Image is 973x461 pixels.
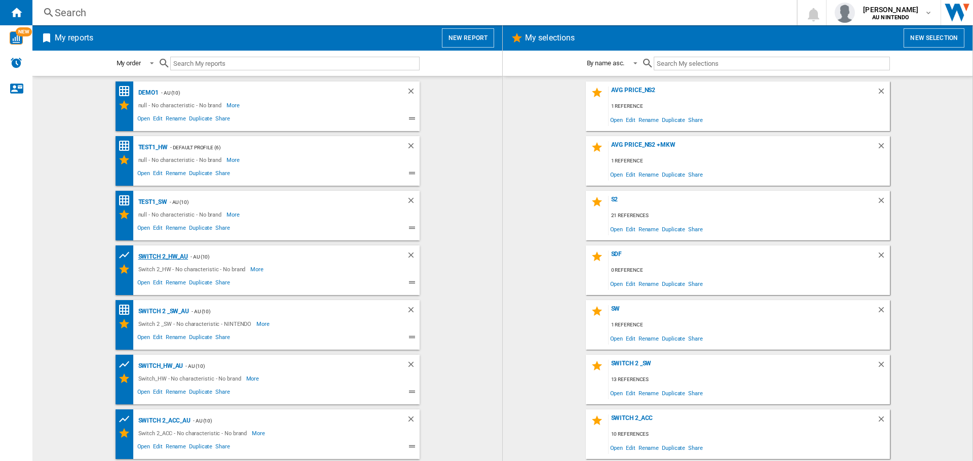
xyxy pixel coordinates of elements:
[164,223,188,235] span: Rename
[687,386,704,400] span: Share
[877,414,890,428] div: Delete
[609,155,890,167] div: 1 reference
[609,428,890,441] div: 10 references
[609,264,890,277] div: 0 reference
[188,387,214,399] span: Duplicate
[118,372,136,385] div: My Selections
[188,114,214,126] span: Duplicate
[877,141,890,155] div: Delete
[863,5,918,15] span: [PERSON_NAME]
[152,278,164,290] span: Edit
[152,169,164,181] span: Edit
[250,263,265,275] span: More
[877,360,890,373] div: Delete
[53,28,95,48] h2: My reports
[167,196,386,208] div: - AU (10)
[118,358,136,371] div: Product prices grid
[152,114,164,126] span: Edit
[136,442,152,454] span: Open
[687,113,704,127] span: Share
[609,319,890,331] div: 1 reference
[609,196,877,209] div: s2
[136,305,190,318] div: Switch 2 _SW_AU
[624,113,637,127] span: Edit
[118,140,136,152] div: Price Matrix
[637,386,660,400] span: Rename
[904,28,964,48] button: New selection
[687,222,704,236] span: Share
[406,360,420,372] div: Delete
[136,372,246,385] div: Switch_HW - No characteristic - No brand
[637,277,660,290] span: Rename
[152,223,164,235] span: Edit
[624,167,637,181] span: Edit
[609,113,625,127] span: Open
[136,332,152,345] span: Open
[188,332,214,345] span: Duplicate
[406,87,420,99] div: Delete
[10,31,23,45] img: wise-card.svg
[877,305,890,319] div: Delete
[256,318,271,330] span: More
[835,3,855,23] img: profile.jpg
[624,386,637,400] span: Edit
[117,59,141,67] div: My order
[118,194,136,207] div: Price Matrix
[609,167,625,181] span: Open
[637,331,660,345] span: Rename
[136,223,152,235] span: Open
[10,57,22,69] img: alerts-logo.svg
[188,169,214,181] span: Duplicate
[660,331,687,345] span: Duplicate
[214,387,232,399] span: Share
[136,87,159,99] div: Demo1
[637,441,660,454] span: Rename
[609,100,890,113] div: 1 reference
[624,331,637,345] span: Edit
[687,441,704,454] span: Share
[877,196,890,209] div: Delete
[872,14,910,21] b: AU NINTENDO
[55,6,770,20] div: Search
[136,360,183,372] div: Switch_HW_AU
[214,332,232,345] span: Share
[252,427,267,439] span: More
[246,372,261,385] span: More
[136,318,257,330] div: Switch 2 _SW - No characteristic - NINTENDO
[687,277,704,290] span: Share
[214,169,232,181] span: Share
[191,414,386,427] div: - AU (10)
[188,250,386,263] div: - AU (10)
[118,99,136,111] div: My Selections
[214,278,232,290] span: Share
[637,167,660,181] span: Rename
[214,114,232,126] span: Share
[660,113,687,127] span: Duplicate
[609,305,877,319] div: SW
[227,154,241,166] span: More
[442,28,494,48] button: New report
[637,113,660,127] span: Rename
[660,167,687,181] span: Duplicate
[188,442,214,454] span: Duplicate
[406,250,420,263] div: Delete
[136,154,227,166] div: null - No characteristic - No brand
[654,57,889,70] input: Search My selections
[609,250,877,264] div: sdf
[159,87,386,99] div: - AU (10)
[136,169,152,181] span: Open
[152,442,164,454] span: Edit
[164,442,188,454] span: Rename
[660,441,687,454] span: Duplicate
[609,87,877,100] div: Avg Price_NS2
[118,263,136,275] div: My Selections
[624,277,637,290] span: Edit
[609,141,877,155] div: Avg Price_NS2 +MKW
[136,263,251,275] div: Switch 2_HW - No characteristic - No brand
[164,169,188,181] span: Rename
[877,87,890,100] div: Delete
[877,250,890,264] div: Delete
[609,373,890,386] div: 13 references
[214,442,232,454] span: Share
[136,278,152,290] span: Open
